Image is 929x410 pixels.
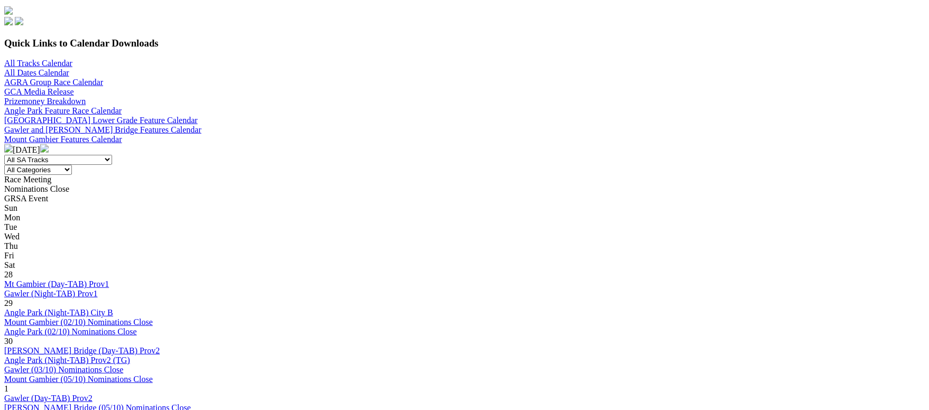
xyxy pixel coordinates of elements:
a: Mount Gambier (05/10) Nominations Close [4,375,153,384]
a: Angle Park (Night-TAB) City B [4,308,113,317]
div: Wed [4,232,925,241]
span: 28 [4,270,13,279]
img: chevron-left-pager-white.svg [4,144,13,153]
span: 1 [4,384,8,393]
img: chevron-right-pager-white.svg [40,144,49,153]
a: Gawler (Day-TAB) Prov2 [4,394,93,403]
a: Prizemoney Breakdown [4,97,86,106]
a: Mount Gambier Features Calendar [4,135,122,144]
img: logo-grsa-white.png [4,6,13,15]
a: [PERSON_NAME] Bridge (Day-TAB) Prov2 [4,346,160,355]
a: Mount Gambier (02/10) Nominations Close [4,318,153,327]
a: Mt Gambier (Day-TAB) Prov1 [4,279,109,288]
a: [GEOGRAPHIC_DATA] Lower Grade Feature Calendar [4,116,198,125]
div: Tue [4,222,925,232]
div: Race Meeting [4,175,925,184]
a: Angle Park (Night-TAB) Prov2 (TG) [4,356,130,365]
img: facebook.svg [4,17,13,25]
span: 30 [4,337,13,346]
a: GCA Media Release [4,87,74,96]
a: Angle Park Feature Race Calendar [4,106,122,115]
div: Nominations Close [4,184,925,194]
a: All Tracks Calendar [4,59,72,68]
img: twitter.svg [15,17,23,25]
a: All Dates Calendar [4,68,69,77]
a: AGRA Group Race Calendar [4,78,103,87]
div: [DATE] [4,144,925,155]
div: Sun [4,203,925,213]
div: Sat [4,260,925,270]
div: Thu [4,241,925,251]
span: 29 [4,299,13,307]
div: GRSA Event [4,194,925,203]
div: Fri [4,251,925,260]
a: Gawler and [PERSON_NAME] Bridge Features Calendar [4,125,201,134]
a: Gawler (Night-TAB) Prov1 [4,289,97,298]
a: Gawler (03/10) Nominations Close [4,365,123,374]
a: Angle Park (02/10) Nominations Close [4,327,137,336]
h3: Quick Links to Calendar Downloads [4,38,925,49]
div: Mon [4,213,925,222]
